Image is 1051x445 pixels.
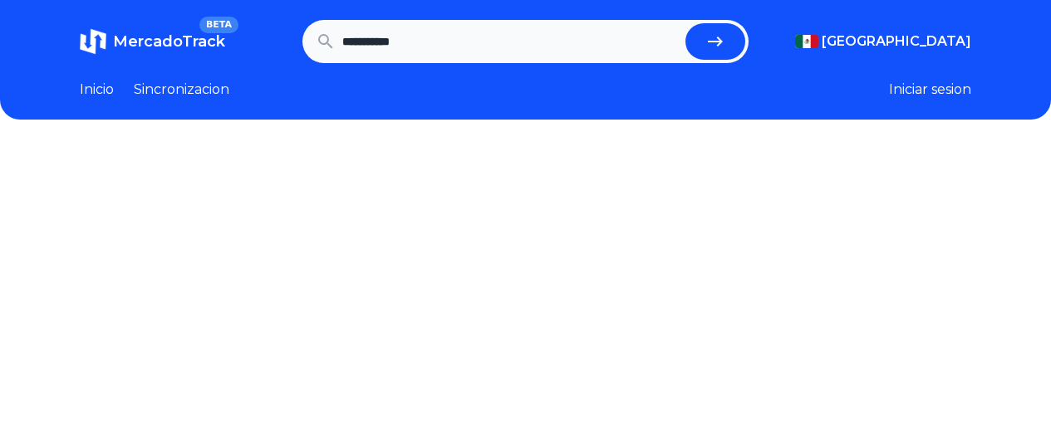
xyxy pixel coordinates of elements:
img: Mexico [795,35,818,48]
a: MercadoTrackBETA [80,28,225,55]
span: BETA [199,17,238,33]
a: Inicio [80,80,114,100]
button: Iniciar sesion [889,80,971,100]
button: [GEOGRAPHIC_DATA] [795,32,971,51]
span: MercadoTrack [113,32,225,51]
img: MercadoTrack [80,28,106,55]
a: Sincronizacion [134,80,229,100]
span: [GEOGRAPHIC_DATA] [822,32,971,51]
